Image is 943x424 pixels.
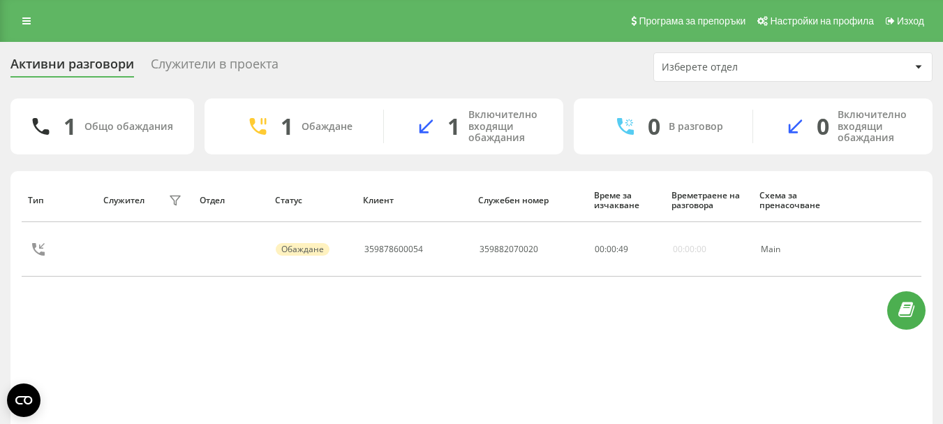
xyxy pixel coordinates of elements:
div: В разговор [669,121,723,133]
div: Включително входящи обаждания [838,109,912,144]
div: 00:00:00 [673,244,706,254]
div: 359878600054 [364,244,423,254]
div: Изберете отдел [662,61,829,73]
div: Обаждане [302,121,352,133]
div: 1 [281,113,293,140]
span: 00 [607,243,616,255]
div: 1 [447,113,460,140]
div: 359882070020 [480,244,538,254]
button: Open CMP widget [7,383,40,417]
div: 1 [64,113,76,140]
div: Обаждане [276,243,329,256]
span: 00 [595,243,604,255]
div: Main [761,244,838,254]
div: Служители в проекта [151,57,279,78]
div: Активни разговори [10,57,134,78]
span: Програма за препоръки [639,15,745,27]
div: Включително входящи обаждания [468,109,542,144]
div: Клиент [363,196,466,205]
div: 0 [648,113,660,140]
span: Изход [897,15,924,27]
div: Служител [103,196,144,205]
span: 49 [618,243,628,255]
div: Тип [28,196,90,205]
div: : : [595,244,628,254]
div: 0 [817,113,829,140]
div: Времетраене на разговора [671,191,746,211]
div: Отдел [200,196,262,205]
div: Схема за пренасочване [759,191,839,211]
div: Служебен номер [478,196,581,205]
div: Общо обаждания [84,121,173,133]
div: Статус [275,196,350,205]
div: Време за изчакване [594,191,658,211]
span: Настройки на профила [770,15,874,27]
